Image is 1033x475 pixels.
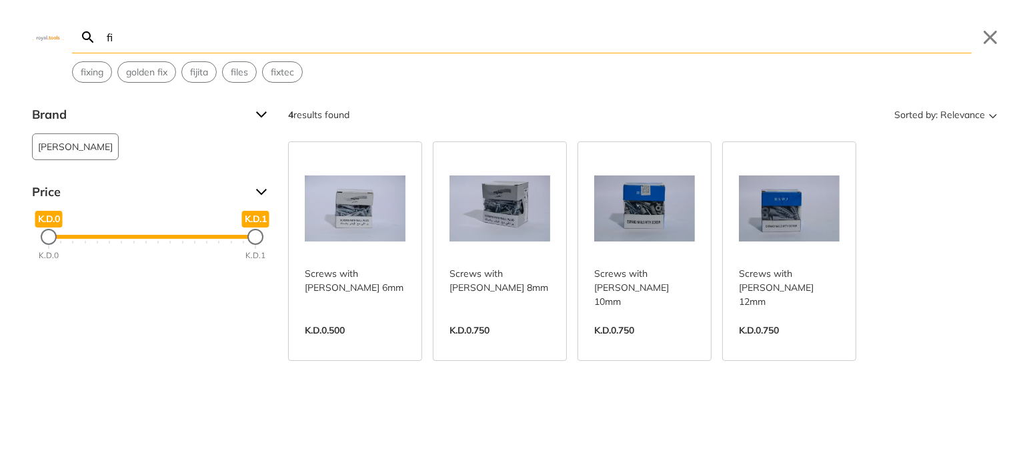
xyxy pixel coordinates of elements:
button: Close [980,27,1001,48]
span: fijita [190,65,208,79]
span: golden fix [126,65,167,79]
button: Select suggestion: fijita [182,62,216,82]
span: Relevance [940,104,985,125]
div: Suggestion: files [222,61,257,83]
button: Select suggestion: fixtec [263,62,302,82]
span: fixtec [271,65,294,79]
span: [PERSON_NAME] [38,134,113,159]
img: Close [32,34,64,40]
div: Suggestion: golden fix [117,61,176,83]
svg: Sort [985,107,1001,123]
button: Select suggestion: files [223,62,256,82]
div: Maximum Price [247,229,263,245]
div: Suggestion: fixing [72,61,112,83]
input: Search… [104,21,972,53]
div: Suggestion: fijita [181,61,217,83]
button: Sorted by:Relevance Sort [892,104,1001,125]
strong: 4 [288,109,293,121]
span: Brand [32,104,245,125]
svg: Search [80,29,96,45]
button: Select suggestion: golden fix [118,62,175,82]
div: Minimum Price [41,229,57,245]
button: Select suggestion: fixing [73,62,111,82]
div: K.D.1 [245,250,265,262]
div: Suggestion: fixtec [262,61,303,83]
div: K.D.0 [39,250,59,262]
button: [PERSON_NAME] [32,133,119,160]
span: fixing [81,65,103,79]
span: Price [32,181,245,203]
div: results found [288,104,349,125]
span: files [231,65,248,79]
